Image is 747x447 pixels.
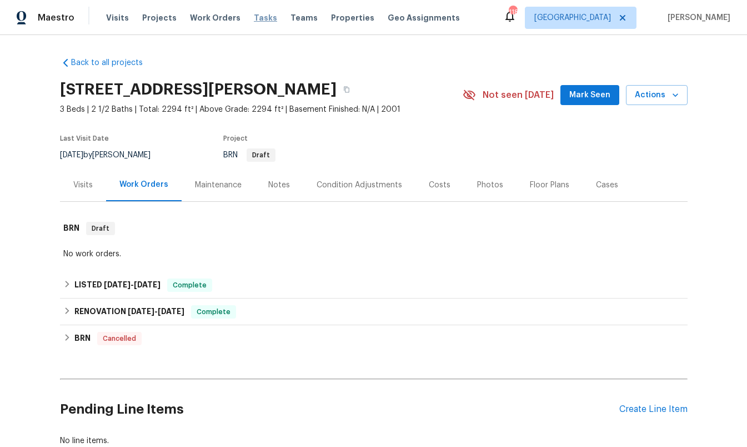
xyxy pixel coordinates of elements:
span: Work Orders [190,12,240,23]
div: Work Orders [119,179,168,190]
h6: BRN [63,222,79,235]
div: Costs [429,180,450,191]
span: Cancelled [98,333,141,344]
span: [DATE] [158,307,184,315]
h2: Pending Line Items [60,384,619,435]
div: No line items. [60,435,688,446]
span: Complete [192,306,235,317]
span: Complete [168,280,211,291]
button: Actions [626,85,688,106]
span: Draft [87,223,114,234]
h6: BRN [74,332,91,345]
span: Geo Assignments [388,12,460,23]
span: Visits [106,12,129,23]
span: BRN [223,151,275,159]
h2: [STREET_ADDRESS][PERSON_NAME] [60,84,337,95]
div: Notes [268,180,290,191]
div: Condition Adjustments [317,180,402,191]
span: Properties [331,12,374,23]
h6: RENOVATION [74,305,184,319]
span: - [104,281,161,289]
a: Back to all projects [60,57,167,68]
div: by [PERSON_NAME] [60,148,164,162]
span: Maestro [38,12,74,23]
span: Teams [290,12,318,23]
div: 118 [509,7,517,18]
span: Project [223,135,248,142]
div: BRN Cancelled [60,325,688,352]
span: [GEOGRAPHIC_DATA] [534,12,611,23]
span: Actions [635,88,679,102]
div: No work orders. [63,249,684,260]
span: Draft [248,152,274,158]
button: Copy Address [337,80,357,100]
span: Mark Seen [569,88,610,102]
div: LISTED [DATE]-[DATE]Complete [60,272,688,299]
div: Maintenance [195,180,242,191]
span: Not seen [DATE] [483,90,554,101]
button: Mark Seen [560,85,619,106]
span: [DATE] [104,281,131,289]
div: Cases [596,180,618,191]
span: [DATE] [128,307,154,315]
h6: LISTED [74,279,161,292]
span: [DATE] [60,151,83,159]
div: Visits [73,180,93,191]
div: Photos [477,180,503,191]
span: 3 Beds | 2 1/2 Baths | Total: 2294 ft² | Above Grade: 2294 ft² | Basement Finished: N/A | 2001 [60,104,463,115]
div: Create Line Item [619,404,688,415]
div: Floor Plans [530,180,569,191]
span: Projects [142,12,177,23]
div: BRN Draft [60,211,688,246]
div: RENOVATION [DATE]-[DATE]Complete [60,299,688,325]
span: [DATE] [134,281,161,289]
span: - [128,307,184,315]
span: [PERSON_NAME] [663,12,730,23]
span: Last Visit Date [60,135,109,142]
span: Tasks [254,14,277,22]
